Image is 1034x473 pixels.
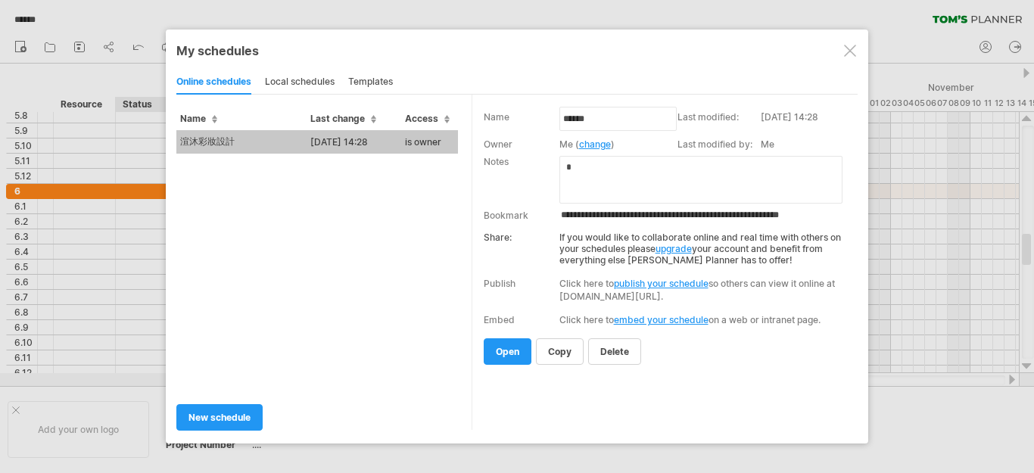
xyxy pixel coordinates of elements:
span: copy [548,346,572,357]
td: [DATE] 14:28 [761,110,854,137]
span: delete [600,346,629,357]
strong: Share: [484,232,512,243]
td: Last modified: [677,110,761,137]
a: upgrade [656,243,692,254]
td: 渲沐彩妝設計 [176,130,307,154]
td: Name [484,110,559,137]
td: Last modified by: [677,137,761,154]
div: If you would like to collaborate online and real time with others on your schedules please your a... [484,224,848,266]
td: Bookmark [484,205,559,224]
span: open [496,346,519,357]
a: publish your schedule [614,278,709,289]
a: change [579,138,611,150]
div: Publish [484,278,515,289]
a: delete [588,338,641,365]
div: Embed [484,314,515,325]
td: Me [761,137,854,154]
a: embed your schedule [614,314,709,325]
div: Click here to so others can view it online at [DOMAIN_NAME][URL]. [559,277,848,303]
div: local schedules [265,70,335,95]
a: new schedule [176,404,263,431]
div: Me ( ) [559,138,670,150]
a: open [484,338,531,365]
td: Notes [484,154,559,205]
div: Click here to on a web or intranet page. [559,314,848,325]
div: online schedules [176,70,251,95]
td: [DATE] 14:28 [307,130,401,154]
span: Last change [310,113,376,124]
span: Name [180,113,217,124]
div: My schedules [176,43,858,58]
span: Access [405,113,450,124]
span: new schedule [188,412,251,423]
div: templates [348,70,393,95]
a: copy [536,338,584,365]
td: is owner [401,130,458,154]
td: Owner [484,137,559,154]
